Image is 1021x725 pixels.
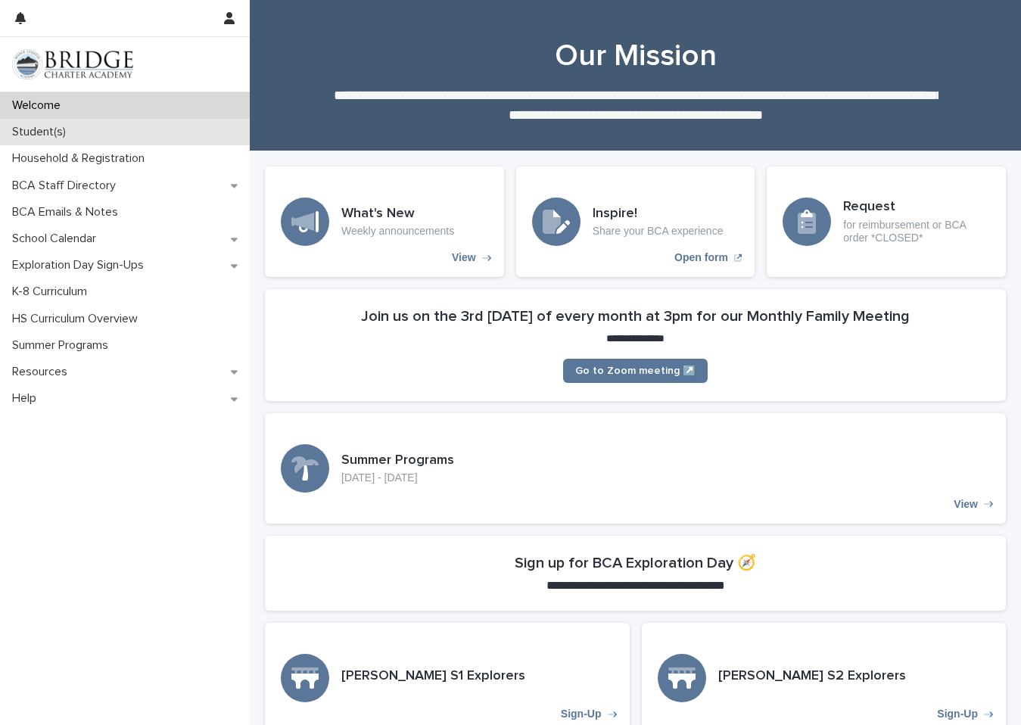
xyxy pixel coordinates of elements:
[674,251,728,264] p: Open form
[452,251,476,264] p: View
[6,365,79,379] p: Resources
[561,708,602,720] p: Sign-Up
[563,359,708,383] a: Go to Zoom meeting ↗️
[341,471,454,484] p: [DATE] - [DATE]
[593,225,724,238] p: Share your BCA experience
[6,312,150,326] p: HS Curriculum Overview
[265,413,1006,524] a: View
[843,219,990,244] p: for reimbursement or BCA order *CLOSED*
[6,232,108,246] p: School Calendar
[341,453,454,469] h3: Summer Programs
[6,391,48,406] p: Help
[341,668,525,685] h3: [PERSON_NAME] S1 Explorers
[6,179,128,193] p: BCA Staff Directory
[6,258,156,272] p: Exploration Day Sign-Ups
[954,498,978,511] p: View
[12,49,133,79] img: V1C1m3IdTEidaUdm9Hs0
[341,225,454,238] p: Weekly announcements
[6,98,73,113] p: Welcome
[515,554,756,572] h2: Sign up for BCA Exploration Day 🧭
[718,668,906,685] h3: [PERSON_NAME] S2 Explorers
[341,206,454,222] h3: What's New
[593,206,724,222] h3: Inspire!
[516,166,755,277] a: Open form
[6,338,120,353] p: Summer Programs
[361,307,910,325] h2: Join us on the 3rd [DATE] of every month at 3pm for our Monthly Family Meeting
[575,366,696,376] span: Go to Zoom meeting ↗️
[843,199,990,216] h3: Request
[6,151,157,166] p: Household & Registration
[6,125,78,139] p: Student(s)
[6,205,130,219] p: BCA Emails & Notes
[265,166,504,277] a: View
[265,38,1006,74] h1: Our Mission
[6,285,99,299] p: K-8 Curriculum
[937,708,978,720] p: Sign-Up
